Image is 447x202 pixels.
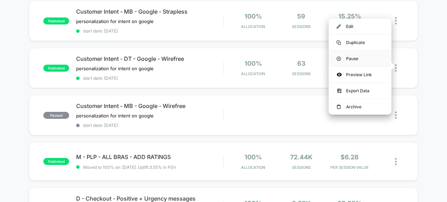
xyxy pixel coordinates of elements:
[76,113,154,118] span: personalization for intent on google
[338,13,361,20] span: 15.25%
[337,104,341,109] img: menu
[76,75,223,81] span: start date: [DATE]
[329,99,391,115] div: Archive
[329,83,391,99] div: Export Data
[43,65,69,72] span: published
[337,24,341,29] img: menu
[76,195,223,202] span: D - Checkout - Positive + Urgency messages
[83,165,176,170] span: Moved to 100% on: [DATE] . Uplift: 3.55% in PSV
[337,57,341,61] img: menu
[76,28,223,34] span: start date: [DATE]
[395,64,397,72] img: close
[76,8,223,15] span: Customer Intent - MB - Google - Strapless
[244,60,262,67] span: 100%
[43,158,69,165] span: published
[241,24,265,29] span: Allocation
[297,60,306,67] span: 63
[279,71,324,76] span: Sessions
[329,51,391,66] div: Pause
[395,158,397,165] img: close
[76,123,223,128] span: start date: [DATE]
[76,55,223,62] span: Customer Intent - DT - Google - Wirefree
[279,24,324,29] span: Sessions
[43,17,69,24] span: published
[76,102,223,109] span: Customer Intent - MB - Google - Wirefree
[297,13,305,20] span: 59
[327,165,372,170] span: PER SESSION VALUE
[76,66,154,71] span: personalization for intent on google
[279,165,324,170] span: Sessions
[241,71,265,76] span: Allocation
[76,153,223,160] span: M - PLP - ALL BRAS - ADD RATINGS
[395,111,397,119] img: close
[241,165,265,170] span: Allocation
[329,19,391,34] div: Edit
[244,153,262,161] span: 100%
[43,112,69,119] span: paused
[340,153,359,161] span: $6.28
[329,35,391,50] div: Duplicate
[290,153,313,161] span: 72.44k
[76,19,154,24] span: personalization for intent on google
[329,67,391,82] div: Preview Link
[395,17,397,24] img: close
[337,41,341,45] img: menu
[244,13,262,20] span: 100%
